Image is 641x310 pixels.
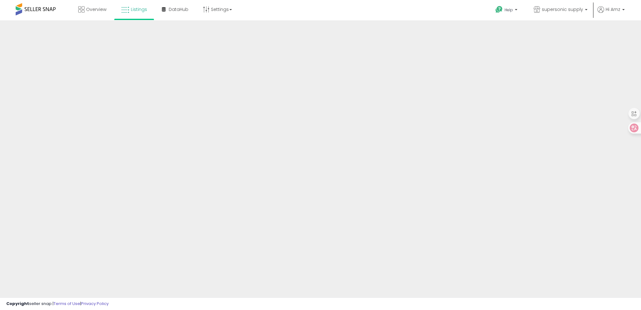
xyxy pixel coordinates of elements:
[490,1,524,20] a: Help
[542,6,583,13] span: supersonic supply
[505,7,513,13] span: Help
[495,6,503,13] i: Get Help
[597,6,625,20] a: Hi Amz
[131,6,147,13] span: Listings
[606,6,620,13] span: Hi Amz
[86,6,106,13] span: Overview
[169,6,188,13] span: DataHub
